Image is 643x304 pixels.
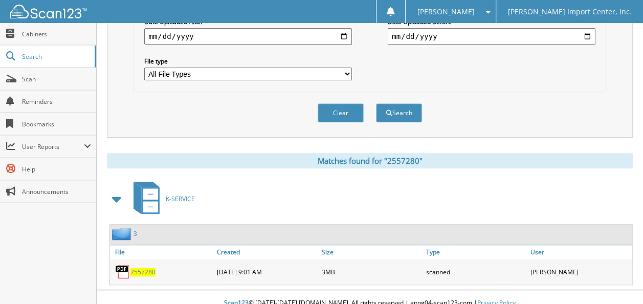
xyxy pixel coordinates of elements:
[127,179,195,219] a: K-SERVICE
[424,262,528,282] div: scanned
[214,262,319,282] div: [DATE] 9:01 AM
[144,28,352,45] input: start
[22,142,84,151] span: User Reports
[22,165,91,173] span: Help
[319,245,423,259] a: Size
[144,57,352,66] label: File type
[112,227,134,240] img: folder2.png
[22,187,91,196] span: Announcements
[130,268,156,276] a: 2557280
[388,28,595,45] input: end
[115,264,130,279] img: PDF.png
[507,9,631,15] span: [PERSON_NAME] Import Center, Inc.
[10,5,87,18] img: scan123-logo-white.svg
[214,245,319,259] a: Created
[319,262,423,282] div: 3MB
[417,9,474,15] span: [PERSON_NAME]
[166,194,195,203] span: K-SERVICE
[22,97,91,106] span: Reminders
[528,262,632,282] div: [PERSON_NAME]
[110,245,214,259] a: File
[528,245,632,259] a: User
[22,30,91,38] span: Cabinets
[134,229,137,238] a: 3
[22,75,91,83] span: Scan
[22,120,91,128] span: Bookmarks
[107,153,633,168] div: Matches found for "2557280"
[424,245,528,259] a: Type
[318,103,364,122] button: Clear
[592,255,643,304] iframe: Chat Widget
[22,52,90,61] span: Search
[376,103,422,122] button: Search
